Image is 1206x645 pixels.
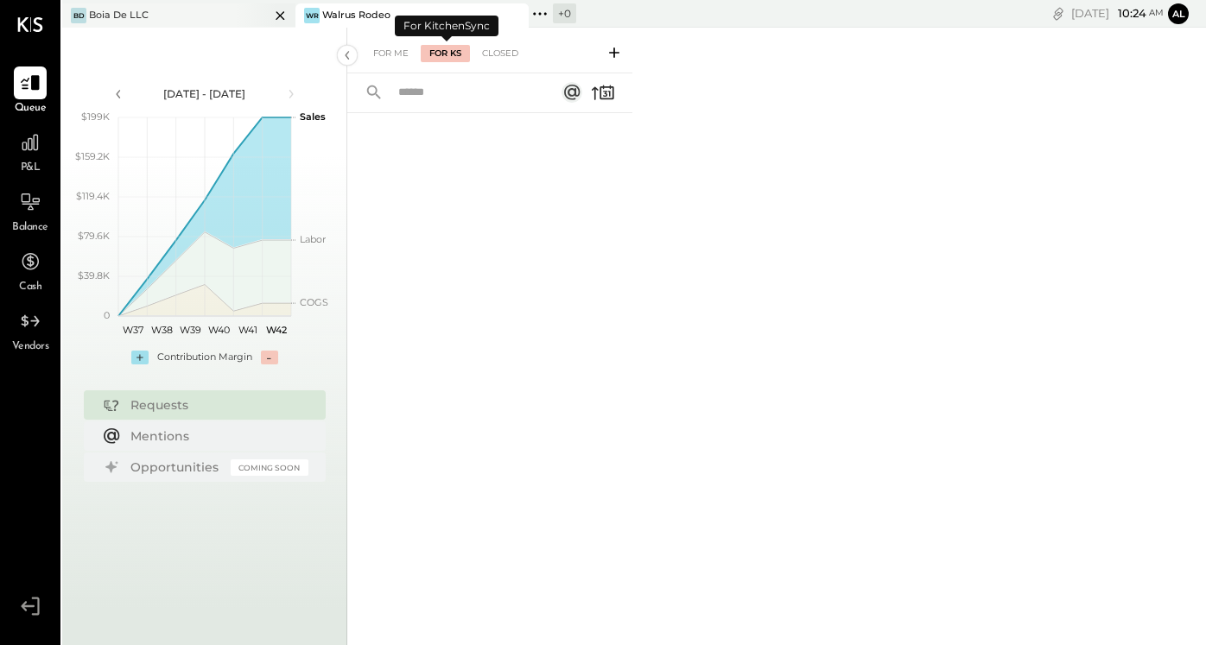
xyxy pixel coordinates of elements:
div: WR [304,8,320,23]
text: 0 [104,309,110,321]
div: + [131,351,149,364]
text: $199K [81,111,110,123]
text: W42 [266,324,287,336]
div: Opportunities [130,458,222,476]
span: am [1149,7,1164,19]
div: BD [71,8,86,23]
div: For KitchenSync [395,16,498,36]
div: Coming Soon [231,459,308,476]
div: Boia De LLC [89,9,149,22]
div: Requests [130,396,300,414]
a: Balance [1,186,60,236]
text: W40 [208,324,230,336]
text: Sales [300,111,326,123]
button: Al [1168,3,1189,24]
text: W41 [238,324,257,336]
div: copy link [1050,4,1067,22]
span: 10 : 24 [1112,5,1146,22]
div: Walrus Rodeo [322,9,390,22]
a: Queue [1,66,60,117]
span: P&L [21,161,41,176]
div: + 0 [553,3,576,23]
div: [DATE] - [DATE] [131,86,278,101]
div: - [261,351,278,364]
text: $119.4K [76,190,110,202]
text: W38 [150,324,172,336]
text: $39.8K [78,269,110,281]
text: $159.2K [75,150,110,162]
span: Queue [15,101,47,117]
div: Mentions [130,427,300,445]
div: For Me [365,45,417,62]
span: Vendors [12,339,49,355]
a: P&L [1,126,60,176]
div: Contribution Margin [157,351,252,364]
text: COGS [300,296,328,308]
span: Balance [12,220,48,236]
text: $79.6K [78,230,110,242]
a: Cash [1,245,60,295]
div: Closed [473,45,527,62]
text: W37 [122,324,143,336]
text: W39 [179,324,200,336]
div: For KS [421,45,470,62]
a: Vendors [1,305,60,355]
div: [DATE] [1071,5,1164,22]
span: Cash [19,280,41,295]
text: Labor [300,233,326,245]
